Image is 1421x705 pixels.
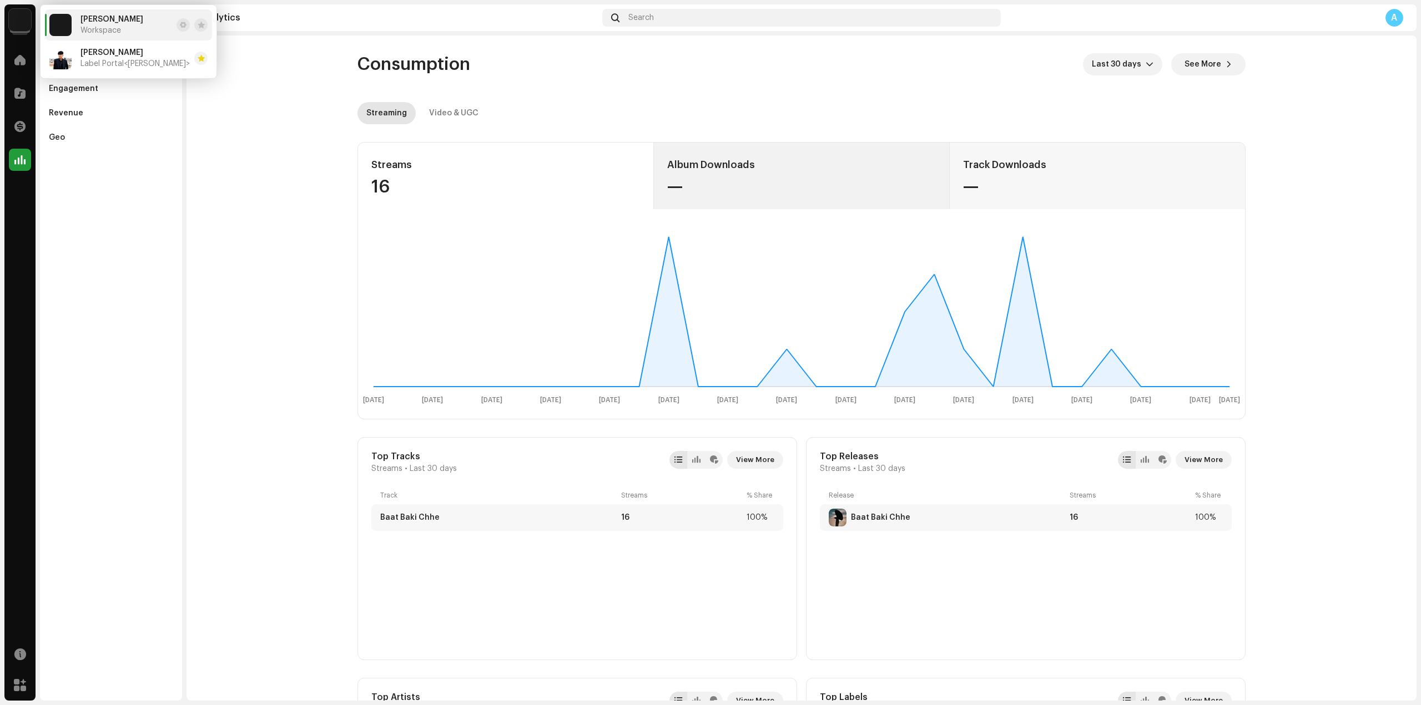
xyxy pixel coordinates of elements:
text: [DATE] [1071,397,1092,404]
div: % Share [747,491,774,500]
div: Album Downloads [667,156,936,174]
span: Workspace [80,26,121,35]
text: [DATE] [1130,397,1151,404]
div: Track Downloads [963,156,1232,174]
text: [DATE] [717,397,738,404]
text: [DATE] [363,397,384,404]
re-m-nav-item: Geo [44,126,178,149]
div: — [963,178,1232,196]
div: Streaming [366,102,407,124]
text: [DATE] [422,397,443,404]
text: [DATE] [599,397,620,404]
div: Baat Baki Chhe [851,513,910,522]
span: View More [736,449,774,471]
div: Video & UGC [429,102,478,124]
text: [DATE] [1012,397,1034,404]
span: Last 30 days [1092,53,1146,75]
img: c7aac3d7-6d0b-4c93-b36c-5a48796d3dcf [49,47,72,69]
div: A [1385,9,1403,27]
re-m-nav-item: Revenue [44,102,178,124]
re-m-nav-item: Engagement [44,78,178,100]
text: [DATE] [835,397,856,404]
span: View More [1185,449,1223,471]
text: [DATE] [1219,397,1240,404]
text: [DATE] [894,397,915,404]
span: See More [1185,53,1221,75]
span: Sandip Sardar [80,15,143,24]
span: <[PERSON_NAME]> [124,60,190,68]
div: Analytics [200,13,598,22]
button: See More [1171,53,1246,75]
span: Last 30 days [410,464,457,473]
div: Top Labels [820,692,905,703]
div: 16 [371,178,640,196]
span: Last 30 days [858,464,905,473]
span: Sandip Sardar [80,48,143,57]
div: Geo [49,133,65,142]
div: Engagement [49,84,98,93]
div: Baat Baki Chhe [380,513,440,522]
div: 100% [1195,513,1223,522]
button: View More [727,451,783,469]
div: 16 [1070,513,1191,522]
text: [DATE] [658,397,679,404]
text: [DATE] [540,397,561,404]
div: dropdown trigger [1146,53,1153,75]
div: Streams [371,156,640,174]
div: — [667,178,936,196]
img: 3696B4FD-77C3-49E9-8959-4CA231F987D9 [829,509,846,526]
text: [DATE] [776,397,797,404]
div: Revenue [49,109,83,118]
div: Track [380,491,617,500]
button: View More [1176,451,1232,469]
div: Release [829,491,1065,500]
span: Streams [820,464,851,473]
span: Consumption [357,53,470,75]
div: Top Artists [371,692,457,703]
div: 100% [747,513,774,522]
text: [DATE] [481,397,502,404]
span: Label Portal <Sumit Mallik> [80,59,190,68]
text: [DATE] [953,397,974,404]
span: Streams [371,464,402,473]
span: • [853,464,856,473]
span: • [405,464,407,473]
img: bc4c4277-71b2-49c5-abdf-ca4e9d31f9c1 [49,14,72,36]
div: Top Releases [820,451,905,462]
div: Top Tracks [371,451,457,462]
div: % Share [1195,491,1223,500]
div: Streams [1070,491,1191,500]
span: Search [628,13,654,22]
img: bc4c4277-71b2-49c5-abdf-ca4e9d31f9c1 [9,9,31,31]
div: Streams [621,491,742,500]
div: 16 [621,513,742,522]
text: [DATE] [1190,397,1211,404]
